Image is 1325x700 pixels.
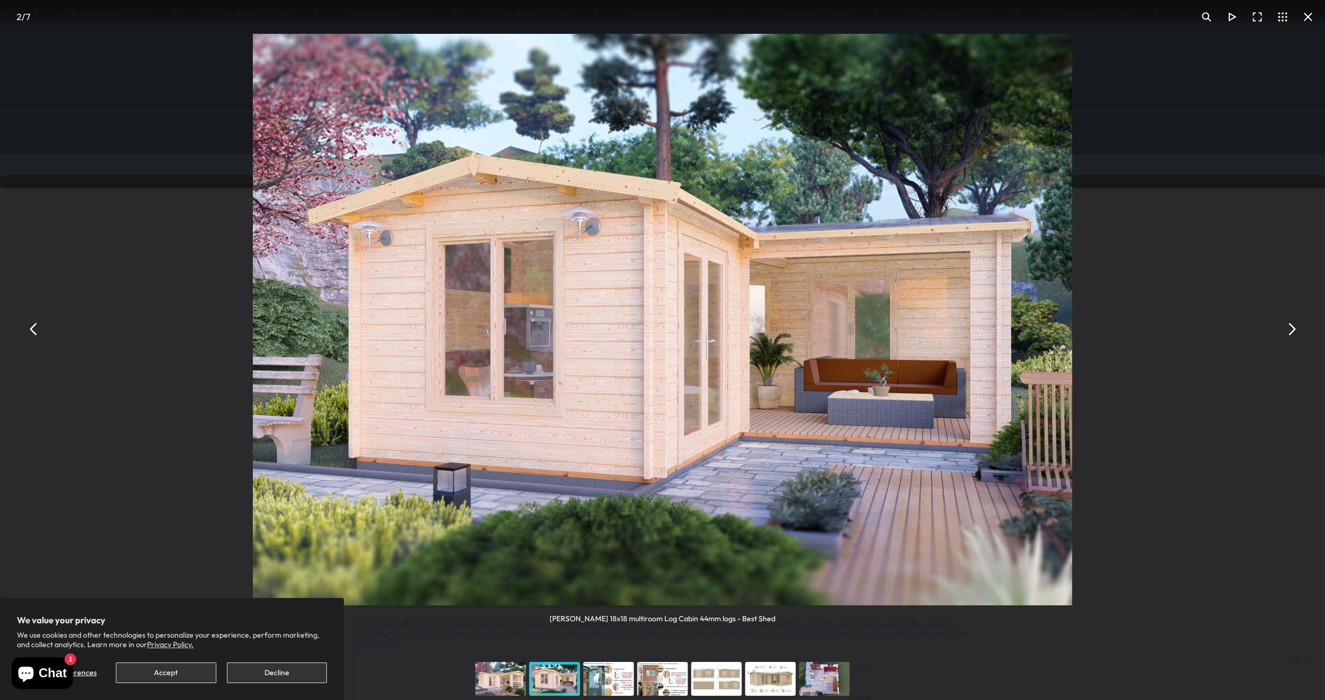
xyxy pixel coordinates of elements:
button: Next [1278,316,1304,342]
span: 2 [16,11,22,22]
button: Toggle zoom level [1194,4,1219,30]
button: Toggle thumbnails [1270,4,1295,30]
button: Close [1295,4,1321,30]
button: Decline [227,662,327,683]
span: 7 [25,11,31,22]
h2: We value your privacy [17,615,327,625]
a: Privacy Policy. [147,640,194,649]
div: / [4,4,42,30]
div: [PERSON_NAME] 18x18 multiroom Log Cabin 44mm logs - Best Shed [550,605,775,624]
button: Accept [116,662,216,683]
button: Previous [21,316,47,342]
inbox-online-store-chat: Shopify online store chat [8,657,76,692]
p: We use cookies and other technologies to personalize your experience, perform marketing, and coll... [17,630,327,649]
